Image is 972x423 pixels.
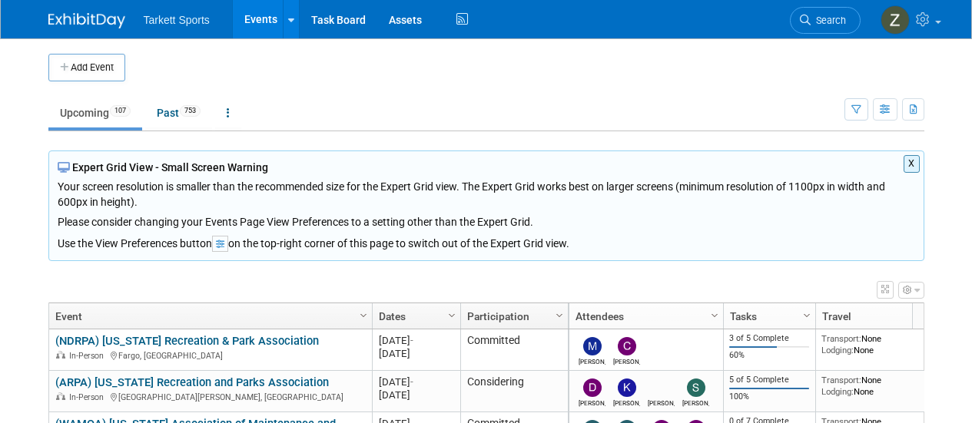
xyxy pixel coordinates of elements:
[55,375,329,389] a: (ARPA) [US_STATE] Recreation and Parks Association
[576,303,713,329] a: Attendees
[613,355,640,365] div: Cody Gustafson
[583,337,602,355] img: Matthew Cole
[58,160,915,175] div: Expert Grid View - Small Screen Warning
[48,13,125,28] img: ExhibitDay
[410,335,413,346] span: -
[180,105,201,117] span: 753
[904,155,920,173] button: X
[618,337,636,355] img: Cody Gustafson
[48,54,125,81] button: Add Event
[551,303,568,326] a: Column Settings
[682,397,709,407] div: Scott George
[821,333,861,344] span: Transport:
[553,309,566,322] span: Column Settings
[379,347,453,360] div: [DATE]
[58,210,915,230] div: Please consider changing your Events Page View Preferences to a setting other than the Expert Grid.
[69,392,108,402] span: In-Person
[613,397,640,407] div: Kevin Fontaine
[379,334,453,347] div: [DATE]
[467,303,558,329] a: Participation
[822,303,928,329] a: Travel
[58,230,915,252] div: Use the View Preferences button on the top-right corner of this page to switch out of the Expert ...
[618,378,636,397] img: Kevin Fontaine
[729,392,809,402] div: 100%
[729,375,809,385] div: 5 of 5 Complete
[729,350,809,361] div: 60%
[110,105,131,117] span: 107
[379,375,453,388] div: [DATE]
[579,355,605,365] div: Matthew Cole
[881,5,910,35] img: Zak Sigler
[55,334,319,348] a: (NDRPA) [US_STATE] Recreation & Park Association
[708,309,721,322] span: Column Settings
[730,303,805,329] a: Tasks
[801,309,813,322] span: Column Settings
[58,175,915,230] div: Your screen resolution is smaller than the recommended size for the Expert Grid view. The Expert ...
[790,7,861,34] a: Search
[460,371,568,412] td: Considering
[56,351,65,359] img: In-Person Event
[821,345,854,355] span: Lodging:
[729,333,809,344] div: 3 of 5 Complete
[410,376,413,388] span: -
[55,303,362,329] a: Event
[56,392,65,400] img: In-Person Event
[55,349,365,362] div: Fargo, [GEOGRAPHIC_DATA]
[145,98,212,127] a: Past753
[687,378,705,397] img: Scott George
[821,333,932,355] div: None None
[821,375,932,397] div: None None
[583,378,602,397] img: David Ross
[446,309,458,322] span: Column Settings
[355,303,372,326] a: Column Settings
[379,303,450,329] a: Dates
[811,15,846,26] span: Search
[443,303,460,326] a: Column Settings
[460,329,568,371] td: Committed
[144,14,210,26] span: Tarkett Sports
[648,378,692,403] img: Ryan McMahan
[706,303,723,326] a: Column Settings
[798,303,815,326] a: Column Settings
[379,388,453,402] div: [DATE]
[648,403,675,413] div: Ryan McMahan
[821,386,854,397] span: Lodging:
[821,375,861,385] span: Transport:
[579,397,605,407] div: David Ross
[357,309,370,322] span: Column Settings
[69,351,108,361] span: In-Person
[55,390,365,403] div: [GEOGRAPHIC_DATA][PERSON_NAME], [GEOGRAPHIC_DATA]
[48,98,142,127] a: Upcoming107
